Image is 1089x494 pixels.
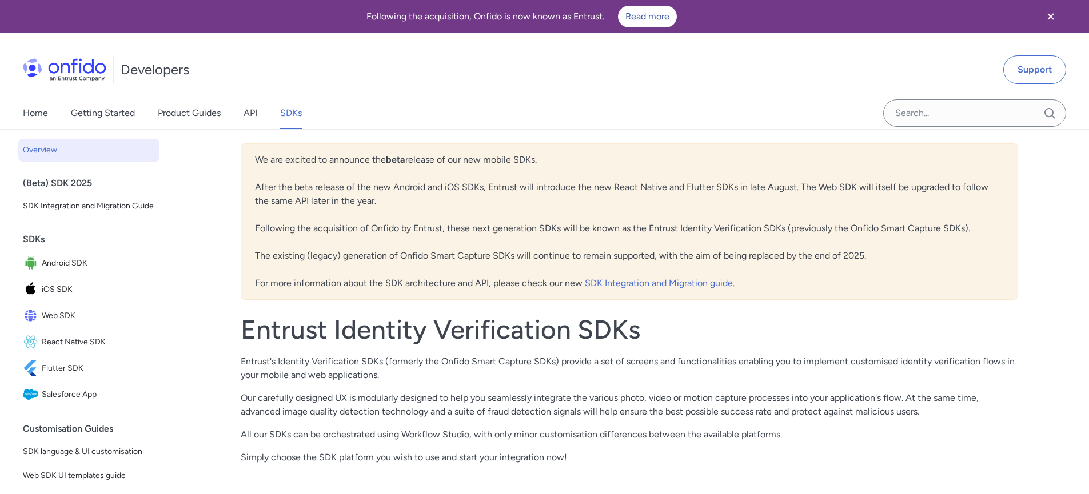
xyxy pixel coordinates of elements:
button: Close banner [1030,2,1072,31]
span: Flutter SDK [42,360,155,376]
div: (Beta) SDK 2025 [23,172,164,195]
p: Entrust's Identity Verification SDKs (formerly the Onfido Smart Capture SDKs) provide a set of sc... [241,355,1018,382]
img: IconFlutter SDK [23,360,42,376]
span: Salesforce App [42,387,155,403]
a: Support [1003,55,1066,84]
div: SDKs [23,228,164,251]
input: Onfido search input field [883,99,1066,127]
img: IconSalesforce App [23,387,42,403]
a: IconiOS SDKiOS SDK [18,277,159,302]
span: SDK Integration and Migration Guide [23,199,155,213]
img: Onfido Logo [23,58,106,81]
a: IconAndroid SDKAndroid SDK [18,251,159,276]
a: IconReact Native SDKReact Native SDK [18,330,159,355]
div: Customisation Guides [23,417,164,440]
a: IconWeb SDKWeb SDK [18,303,159,328]
img: IconiOS SDK [23,282,42,298]
img: IconReact Native SDK [23,334,42,350]
span: Overview [23,143,155,157]
span: SDK language & UI customisation [23,445,155,459]
div: We are excited to announce the release of our new mobile SDKs. After the beta release of the new ... [241,143,1018,300]
a: Home [23,97,48,129]
a: API [244,97,257,129]
a: SDK language & UI customisation [18,440,159,463]
img: IconAndroid SDK [23,255,42,271]
h1: Developers [121,61,189,79]
p: Simply choose the SDK platform you wish to use and start your integration now! [241,451,1018,464]
a: Product Guides [158,97,221,129]
a: Web SDK UI templates guide [18,464,159,487]
b: beta [386,154,405,165]
svg: Close banner [1044,10,1058,23]
img: IconWeb SDK [23,308,42,324]
h1: Entrust Identity Verification SDKs [241,314,1018,346]
p: All our SDKs can be orchestrated using Workflow Studio, with only minor customisation differences... [241,428,1018,441]
a: SDKs [280,97,302,129]
a: IconFlutter SDKFlutter SDK [18,356,159,381]
span: Web SDK [42,308,155,324]
a: Read more [618,6,677,27]
p: Our carefully designed UX is modularly designed to help you seamlessly integrate the various phot... [241,391,1018,419]
a: SDK Integration and Migration guide [585,278,733,288]
span: Web SDK UI templates guide [23,469,155,483]
span: iOS SDK [42,282,155,298]
span: Android SDK [42,255,155,271]
span: React Native SDK [42,334,155,350]
a: Overview [18,139,159,162]
a: IconSalesforce AppSalesforce App [18,382,159,407]
a: Getting Started [71,97,135,129]
a: SDK Integration and Migration Guide [18,195,159,218]
div: Following the acquisition, Onfido is now known as Entrust. [14,6,1030,27]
